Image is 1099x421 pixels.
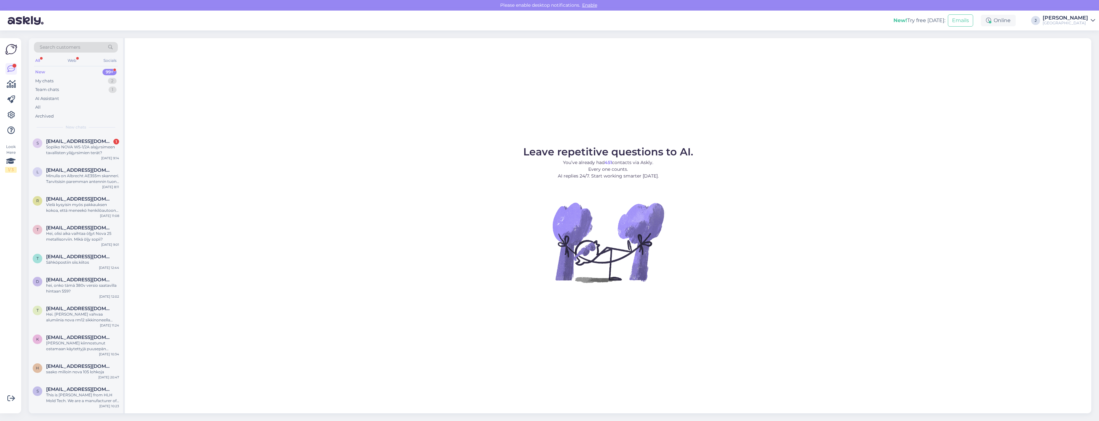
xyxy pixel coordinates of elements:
div: [PERSON_NAME] [1043,15,1088,21]
a: [PERSON_NAME][GEOGRAPHIC_DATA] [1043,15,1095,26]
span: Enable [580,2,599,8]
span: s [37,141,39,145]
span: T [37,227,39,232]
div: [PERSON_NAME] kiinnostunut ostamaan käytettyjä puusepän teollisuus koneita? [46,340,119,352]
span: New chats [66,124,86,130]
span: l [37,169,39,174]
button: Emails [948,14,973,27]
div: [DATE] 10:34 [99,352,119,357]
div: Socials [102,56,118,65]
span: k [36,337,39,342]
span: Tero.lehtonen85@gmail.com [46,306,113,311]
span: Search customers [40,44,80,51]
span: Timo.Silvennoinen@viitasaari.fi [46,254,113,260]
div: [DATE] 11:08 [100,213,119,218]
div: Try free [DATE]: [893,17,945,24]
span: T [37,256,39,261]
span: h [36,366,39,370]
div: Online [981,15,1016,26]
div: hei, onko tämä 380v versio saatavilla hintaan 559? [46,283,119,294]
div: All [35,104,41,111]
b: New! [893,17,907,23]
div: AI Assistant [35,95,59,102]
div: Minulla on Albrecht AE355m skanneri. Tarvitsisin paremman antennin tuon teleskoopi antennin tilal... [46,173,119,185]
div: Hei. [PERSON_NAME] vahvaa alumiinia nova rm12 sikkinoneella pystyy työstämään? [46,311,119,323]
div: 2 [108,78,117,84]
span: heikkikuronen989@gmail.com [46,363,113,369]
div: This is [PERSON_NAME] from HLH Mold Tech. We are a manufacturer of prototypes, CNC machining in m... [46,392,119,404]
div: All [34,56,41,65]
div: 1 / 3 [5,167,17,173]
div: [DATE] 12:02 [99,294,119,299]
div: [DATE] 10:23 [99,404,119,409]
b: 451 [605,160,612,165]
span: raipe76@gmail.com [46,196,113,202]
span: katis9910@gmail.com [46,334,113,340]
div: Sähköpostiin siis.kiitos [46,260,119,265]
p: You’ve already had contacts via Askly. Every one counts. AI replies 24/7. Start working smarter [... [523,159,693,179]
span: laaksonen556@gmail.com [46,167,113,173]
div: Look Here [5,144,17,173]
div: Hei, olisi aika vaihtaa öljyt Nova 25 metallisorviin. Mikä öljy sopii? [46,231,119,242]
div: [DATE] 20:47 [98,375,119,380]
span: d [36,279,39,284]
div: [DATE] 11:24 [100,323,119,328]
span: danska@danska.com [46,277,113,283]
div: Web [66,56,77,65]
div: My chats [35,78,53,84]
span: s [37,389,39,393]
span: serena@hlhmold.com [46,386,113,392]
div: 1 [113,139,119,144]
div: [DATE] 12:44 [99,265,119,270]
div: Vielä kysyisin myös pakkauksen kokoa, että meneekö henkilöautoon ilman peräkärryä :) [46,202,119,213]
span: Tapio.hannula56@gmail.com [46,225,113,231]
div: 1 [109,87,117,93]
div: Sopiiko NOVA WS-1/2A alajyrsimeen tavallisten yläjyrsimien terät? [46,144,119,156]
span: Leave repetitive questions to AI. [523,145,693,158]
div: [GEOGRAPHIC_DATA] [1043,21,1088,26]
img: No Chat active [550,185,666,300]
div: 99+ [102,69,117,75]
div: [DATE] 9:01 [101,242,119,247]
span: r [36,198,39,203]
div: Archived [35,113,54,120]
span: T [37,308,39,313]
div: [DATE] 8:11 [102,185,119,189]
div: New [35,69,45,75]
img: Askly Logo [5,43,17,55]
span: satelda@gmail.com [46,138,113,144]
div: saako milloin nova 105 lohkoja [46,369,119,375]
div: [DATE] 9:14 [101,156,119,161]
div: J [1031,16,1040,25]
div: Team chats [35,87,59,93]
